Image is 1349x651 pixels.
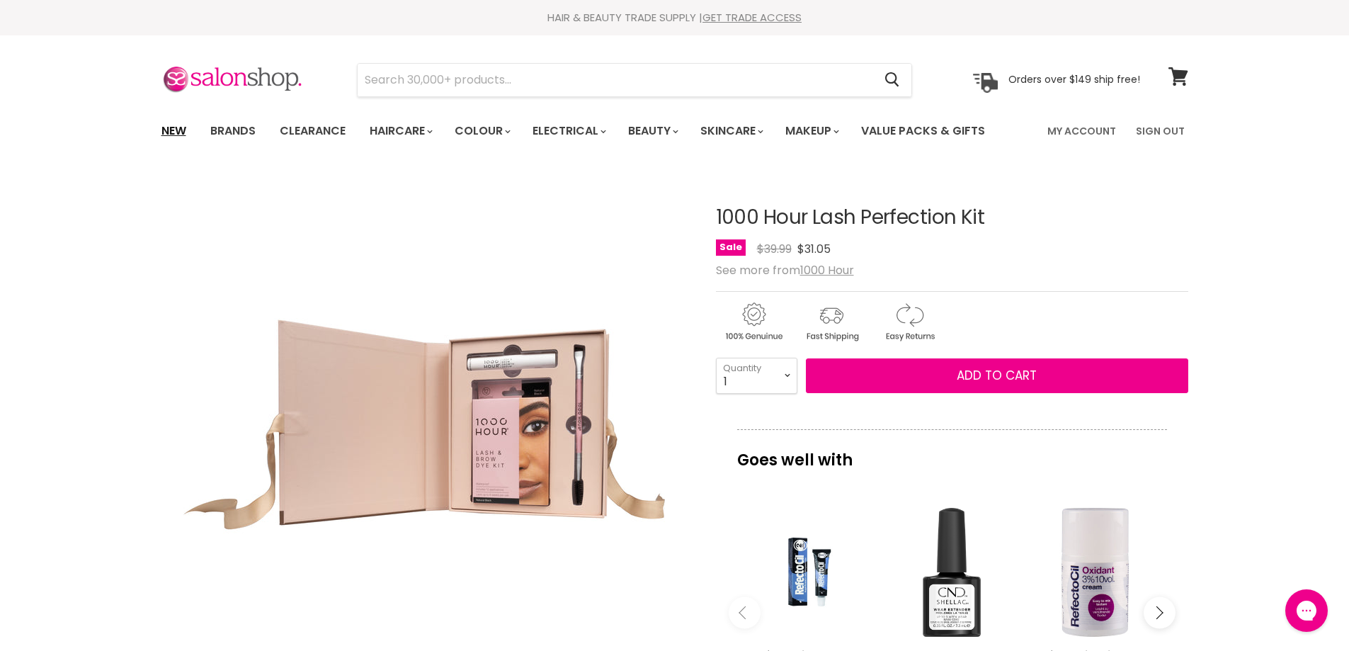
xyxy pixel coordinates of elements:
a: GET TRADE ACCESS [702,10,802,25]
a: Makeup [775,116,848,146]
iframe: Gorgias live chat messenger [1278,584,1335,637]
a: Skincare [690,116,772,146]
span: $31.05 [797,241,831,257]
p: Orders over $149 ship free! [1008,73,1140,86]
ul: Main menu [151,111,1018,152]
button: Search [874,64,911,96]
a: Clearance [269,116,356,146]
a: Colour [444,116,519,146]
nav: Main [144,111,1206,152]
span: See more from [716,262,854,278]
a: Beauty [617,116,687,146]
form: Product [357,63,912,97]
img: shipping.gif [794,300,869,344]
p: Goes well with [737,429,1167,476]
a: My Account [1039,116,1125,146]
a: 1000 Hour [800,262,854,278]
img: genuine.gif [716,300,791,344]
input: Search [358,64,874,96]
a: New [151,116,197,146]
select: Quantity [716,358,797,393]
span: Sale [716,239,746,256]
a: Sign Out [1127,116,1193,146]
a: Haircare [359,116,441,146]
button: Add to cart [806,358,1188,394]
span: Add to cart [957,367,1037,384]
img: returns.gif [872,300,947,344]
a: Electrical [522,116,615,146]
h1: 1000 Hour Lash Perfection Kit [716,207,1188,229]
span: $39.99 [757,241,792,257]
a: Brands [200,116,266,146]
a: Value Packs & Gifts [850,116,996,146]
div: HAIR & BEAUTY TRADE SUPPLY | [144,11,1206,25]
